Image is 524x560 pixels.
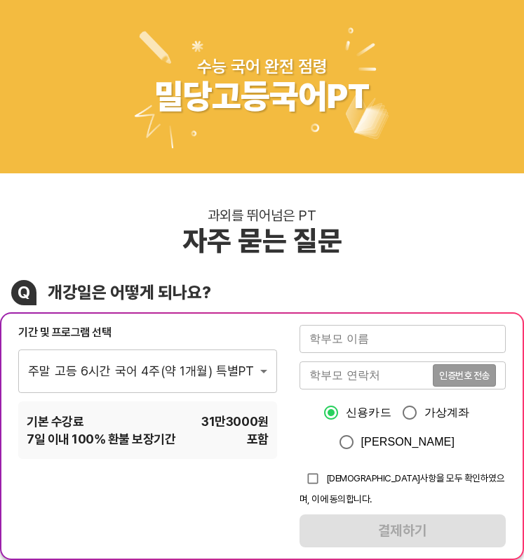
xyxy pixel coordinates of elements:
span: [PERSON_NAME] [361,434,455,451]
div: 주말 고등 6시간 국어 4주(약 1개월) 특별PT [18,349,277,392]
span: [DEMOGRAPHIC_DATA]사항을 모두 확인하였으며, 이에 동의합니다. [300,472,505,505]
div: 기간 및 프로그램 선택 [18,325,277,340]
span: 기본 수강료 [27,413,83,430]
span: 31만3000 원 [201,413,268,430]
div: 수능 국어 완전 점령 [197,56,328,76]
span: 신용카드 [346,404,391,421]
div: 개강일은 어떻게 되나요? [48,282,211,302]
input: 학부모 이름을 입력해주세요 [300,325,506,353]
div: 밀당고등국어PT [154,76,370,117]
span: 포함 [247,430,269,448]
div: Q [11,280,36,305]
input: 학부모 연락처를 입력해주세요 [300,361,433,389]
span: 가상계좌 [424,404,470,421]
div: 과외를 뛰어넘은 PT [208,207,316,224]
div: 자주 묻는 질문 [182,224,342,258]
span: 7 일 이내 100% 환불 보장기간 [27,430,175,448]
